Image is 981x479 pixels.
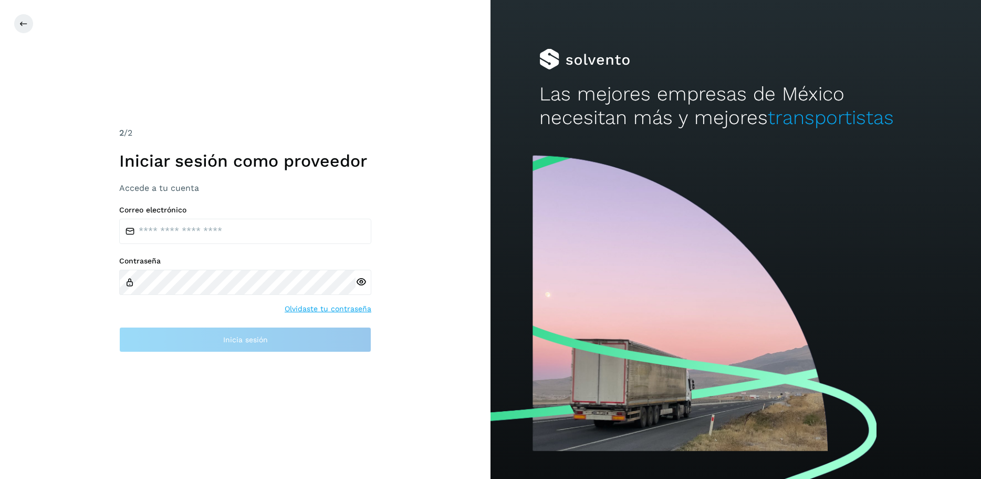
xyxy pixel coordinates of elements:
[119,183,371,193] h3: Accede a tu cuenta
[768,106,894,129] span: transportistas
[119,257,371,266] label: Contraseña
[285,303,371,314] a: Olvidaste tu contraseña
[119,128,124,138] span: 2
[223,336,268,343] span: Inicia sesión
[119,127,371,139] div: /2
[119,151,371,171] h1: Iniciar sesión como proveedor
[539,83,932,129] h2: Las mejores empresas de México necesitan más y mejores
[119,327,371,352] button: Inicia sesión
[119,206,371,215] label: Correo electrónico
